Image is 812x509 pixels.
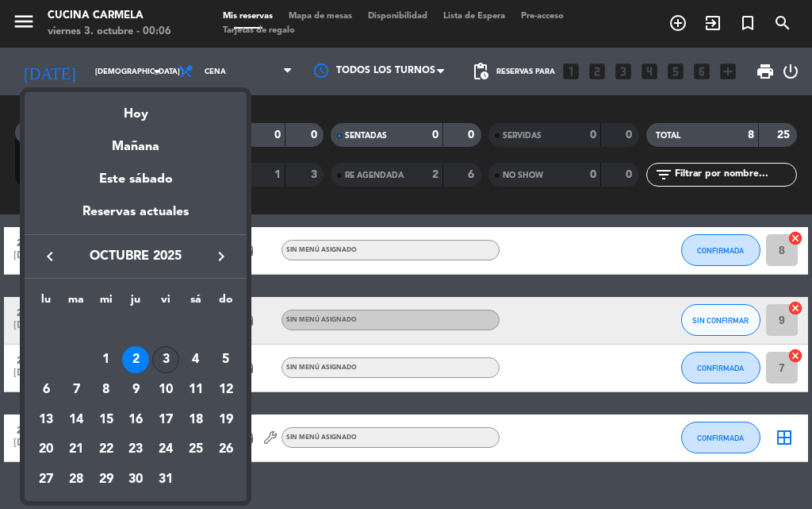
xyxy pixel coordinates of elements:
div: Este sábado [25,157,247,202]
td: 27 de octubre de 2025 [31,465,61,495]
div: 23 [122,437,149,464]
td: 4 de octubre de 2025 [181,345,211,376]
button: keyboard_arrow_left [36,246,64,267]
td: 24 de octubre de 2025 [151,435,181,465]
td: 18 de octubre de 2025 [181,405,211,435]
td: 29 de octubre de 2025 [91,465,121,495]
div: 13 [33,407,59,434]
th: martes [61,291,91,315]
td: 7 de octubre de 2025 [61,375,91,405]
div: Hoy [25,92,247,125]
td: 20 de octubre de 2025 [31,435,61,465]
th: miércoles [91,291,121,315]
th: jueves [121,291,151,315]
div: 2 [122,346,149,373]
th: domingo [211,291,241,315]
div: 1 [93,346,120,373]
td: 28 de octubre de 2025 [61,465,91,495]
td: 15 de octubre de 2025 [91,405,121,435]
div: 4 [182,346,209,373]
div: 28 [63,466,90,493]
i: keyboard_arrow_right [212,247,231,266]
div: 15 [93,407,120,434]
div: 10 [152,376,179,403]
td: 10 de octubre de 2025 [151,375,181,405]
div: 25 [182,437,209,464]
div: 30 [122,466,149,493]
td: 12 de octubre de 2025 [211,375,241,405]
div: 9 [122,376,149,403]
td: 14 de octubre de 2025 [61,405,91,435]
div: 12 [213,376,239,403]
div: 22 [93,437,120,464]
div: 21 [63,437,90,464]
div: 20 [33,437,59,464]
td: 26 de octubre de 2025 [211,435,241,465]
td: 1 de octubre de 2025 [91,345,121,376]
td: 19 de octubre de 2025 [211,405,241,435]
td: 30 de octubre de 2025 [121,465,151,495]
div: 7 [63,376,90,403]
td: 23 de octubre de 2025 [121,435,151,465]
td: 9 de octubre de 2025 [121,375,151,405]
div: Reservas actuales [25,202,247,234]
div: 17 [152,407,179,434]
div: 8 [93,376,120,403]
td: 3 de octubre de 2025 [151,345,181,376]
td: 16 de octubre de 2025 [121,405,151,435]
i: keyboard_arrow_left [40,247,59,266]
div: 5 [213,346,239,373]
td: 2 de octubre de 2025 [121,345,151,376]
div: 27 [33,466,59,493]
td: 17 de octubre de 2025 [151,405,181,435]
th: lunes [31,291,61,315]
div: 16 [122,407,149,434]
td: 8 de octubre de 2025 [91,375,121,405]
td: 11 de octubre de 2025 [181,375,211,405]
div: 18 [182,407,209,434]
td: 13 de octubre de 2025 [31,405,61,435]
div: 6 [33,376,59,403]
td: 25 de octubre de 2025 [181,435,211,465]
td: OCT. [31,315,240,345]
td: 21 de octubre de 2025 [61,435,91,465]
td: 5 de octubre de 2025 [211,345,241,376]
button: keyboard_arrow_right [207,246,236,267]
div: 19 [213,407,239,434]
div: 11 [182,376,209,403]
div: 14 [63,407,90,434]
div: 26 [213,437,239,464]
th: sábado [181,291,211,315]
td: 22 de octubre de 2025 [91,435,121,465]
div: 31 [152,466,179,493]
div: 3 [152,346,179,373]
div: 29 [93,466,120,493]
td: 31 de octubre de 2025 [151,465,181,495]
td: 6 de octubre de 2025 [31,375,61,405]
div: Mañana [25,125,247,157]
th: viernes [151,291,181,315]
span: octubre 2025 [64,246,207,267]
div: 24 [152,437,179,464]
